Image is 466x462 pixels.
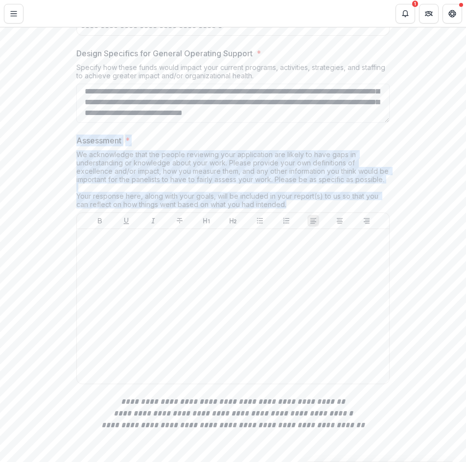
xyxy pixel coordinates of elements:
button: Italicize [147,215,159,227]
button: Notifications [396,4,415,23]
button: Align Center [334,215,346,227]
button: Get Help [443,4,462,23]
button: Ordered List [280,215,292,227]
button: Partners [419,4,439,23]
div: 1 [412,0,418,7]
button: Underline [120,215,132,227]
p: Design Specifics for General Operating Support [76,47,253,59]
button: Heading 1 [201,215,212,227]
button: Bullet List [254,215,266,227]
button: Align Right [361,215,373,227]
div: We acknowledge that the people reviewing your application are likely to have gaps in understandin... [76,150,390,212]
button: Toggle Menu [4,4,23,23]
button: Strike [174,215,186,227]
p: Assessment [76,135,121,146]
button: Bold [94,215,106,227]
button: Heading 2 [227,215,239,227]
button: Align Left [307,215,319,227]
div: Specify how these funds would impact your current programs, activities, strategies, and staffing ... [76,63,390,84]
